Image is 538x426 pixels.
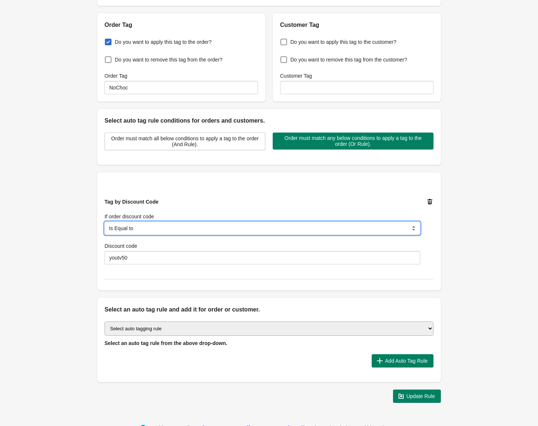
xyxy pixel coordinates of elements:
[105,116,433,125] h2: Select auto tag rule conditions for orders and customers.
[280,72,312,80] label: Customer Tag
[105,213,154,220] label: If order discount code
[279,135,428,147] span: Order must match any below conditions to apply a tag to the order (Or Rule).
[290,38,396,46] span: Do you want to apply this tag to the customer?
[105,305,433,314] h2: Select an auto tag rule and add it for order or customer.
[105,251,420,264] input: Discount code
[115,56,223,63] span: Do you want to remove this tag from the order?
[105,72,127,80] label: Order Tag
[105,242,137,250] label: Discount code
[105,199,159,205] span: Tag by Discount Code
[105,340,227,346] span: Select an auto tag rule from the above drop-down.
[105,21,258,29] h2: Order Tag
[290,56,407,63] span: Do you want to remove this tag from the customer?
[372,354,433,367] button: Add Auto Tag Rule
[115,38,212,46] span: Do you want to apply this tag to the order?
[111,135,259,147] span: Order must match all below conditions to apply a tag to the order (And Rule).
[385,358,428,364] span: Add Auto Tag Rule
[406,393,435,399] span: Update Rule
[105,133,265,150] button: Order must match all below conditions to apply a tag to the order (And Rule).
[393,390,441,403] button: Update Rule
[280,21,433,29] h2: Customer Tag
[273,133,433,149] button: Order must match any below conditions to apply a tag to the order (Or Rule).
